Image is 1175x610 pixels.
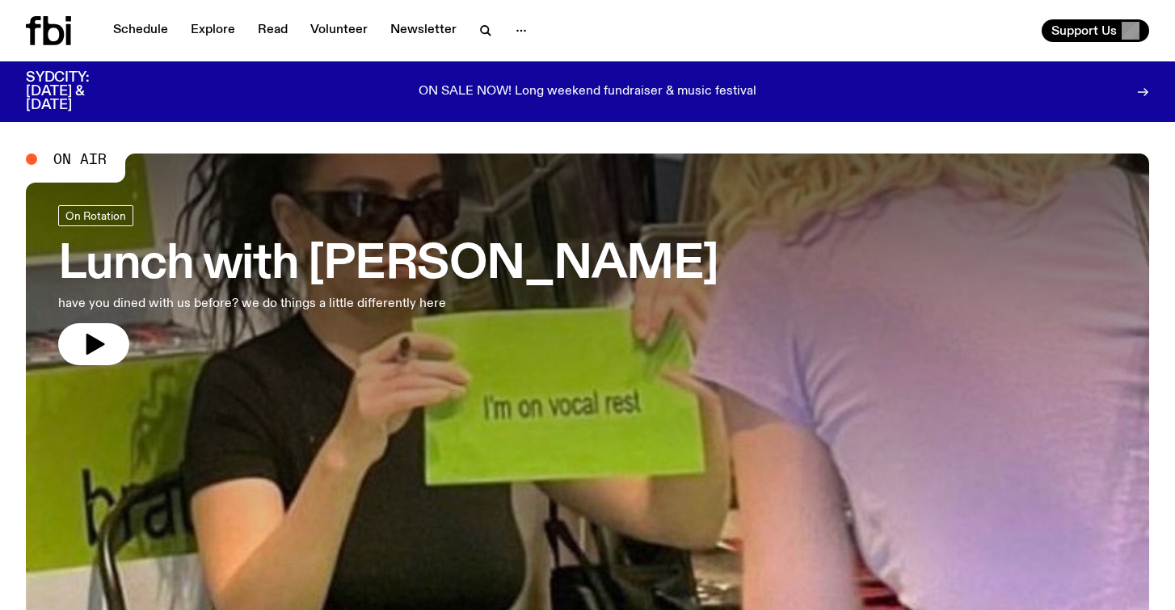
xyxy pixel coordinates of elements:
[58,294,472,313] p: have you dined with us before? we do things a little differently here
[1042,19,1149,42] button: Support Us
[301,19,377,42] a: Volunteer
[58,242,718,288] h3: Lunch with [PERSON_NAME]
[58,205,718,365] a: Lunch with [PERSON_NAME]have you dined with us before? we do things a little differently here
[181,19,245,42] a: Explore
[419,85,756,99] p: ON SALE NOW! Long weekend fundraiser & music festival
[65,209,126,221] span: On Rotation
[53,152,107,166] span: On Air
[248,19,297,42] a: Read
[103,19,178,42] a: Schedule
[58,205,133,226] a: On Rotation
[26,71,129,112] h3: SYDCITY: [DATE] & [DATE]
[381,19,466,42] a: Newsletter
[1051,23,1117,38] span: Support Us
